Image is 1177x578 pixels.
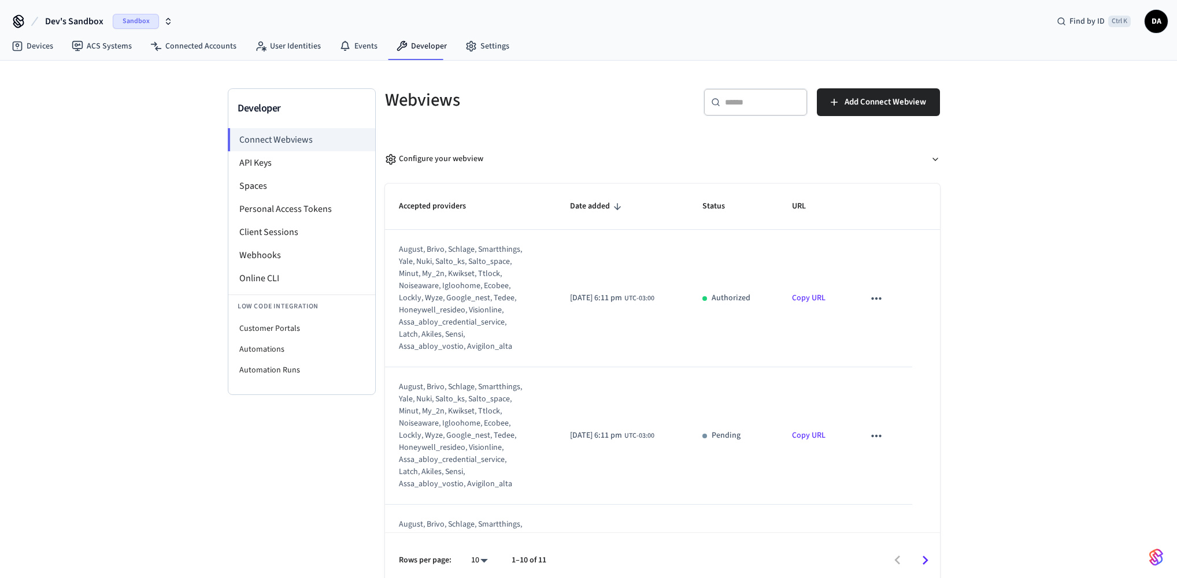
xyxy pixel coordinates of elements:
div: Configure your webview [385,153,483,165]
span: [DATE] 6:11 pm [570,430,622,442]
h5: Webviews [385,88,656,112]
div: august, brivo, schlage, smartthings, yale, nuki, salto_ks, salto_space, minut, my_2n, kwikset, tt... [399,244,528,353]
span: Date added [570,197,625,215]
li: Automation Runs [228,360,375,381]
a: Copy URL [792,430,826,441]
span: Sandbox [113,14,159,29]
div: America/Sao_Paulo [570,292,654,304]
li: Spaces [228,174,375,197]
a: Connected Accounts [141,36,246,57]
div: august, brivo, schlage, smartthings, yale, nuki, salto_ks, salto_space, minut, my_2n, kwikset, tt... [399,381,528,490]
a: Settings [456,36,519,57]
p: 1–10 of 11 [512,554,546,566]
a: Developer [387,36,456,57]
span: Status [702,197,740,215]
button: Go to next page [912,547,939,574]
a: User Identities [246,36,330,57]
p: Pending [712,430,741,442]
span: UTC-03:00 [624,293,654,304]
li: API Keys [228,151,375,174]
span: [DATE] 6:11 pm [570,292,622,304]
button: Add Connect Webview [817,88,940,116]
span: URL [792,197,821,215]
div: 10 [465,552,493,569]
span: DA [1146,11,1167,32]
div: America/Sao_Paulo [570,430,654,442]
li: Low Code Integration [228,294,375,318]
li: Webhooks [228,244,375,267]
a: ACS Systems [62,36,141,57]
li: Client Sessions [228,221,375,244]
span: Add Connect Webview [845,95,926,110]
a: Events [330,36,387,57]
button: DA [1145,10,1168,33]
p: Authorized [712,292,750,304]
span: Accepted providers [399,197,481,215]
img: SeamLogoGradient.69752ec5.svg [1149,548,1163,566]
li: Customer Portals [228,318,375,339]
p: Rows per page: [399,554,451,566]
li: Automations [228,339,375,360]
button: Configure your webview [385,144,940,174]
span: Find by ID [1069,16,1105,27]
h3: Developer [238,100,366,117]
span: UTC-03:00 [624,431,654,441]
a: Copy URL [792,292,826,304]
div: Find by IDCtrl K [1048,11,1140,32]
li: Connect Webviews [228,128,375,151]
li: Online CLI [228,267,375,290]
span: Dev's Sandbox [45,14,103,28]
li: Personal Access Tokens [228,197,375,221]
span: Ctrl K [1108,16,1131,27]
a: Devices [2,36,62,57]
